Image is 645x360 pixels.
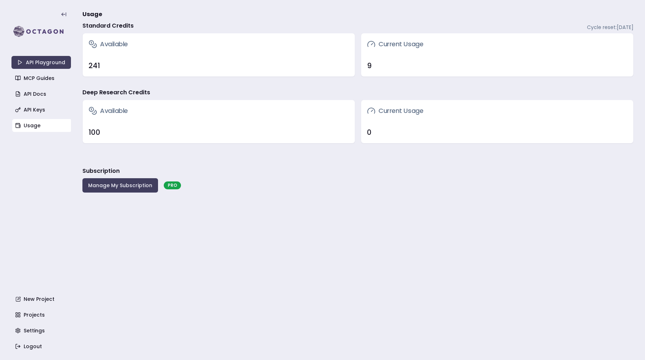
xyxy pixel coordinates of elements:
[367,61,627,71] div: 9
[367,39,423,49] h3: Current Usage
[82,167,120,175] h3: Subscription
[12,103,72,116] a: API Keys
[82,178,158,193] button: Manage My Subscription
[12,119,72,132] a: Usage
[12,72,72,85] a: MCP Guides
[12,340,72,353] a: Logout
[12,293,72,305] a: New Project
[367,127,627,137] div: 0
[12,324,72,337] a: Settings
[89,61,349,71] div: 241
[587,24,634,31] span: Cycle reset: [DATE]
[89,127,349,137] div: 100
[82,88,150,97] h4: Deep Research Credits
[367,106,423,116] h3: Current Usage
[12,87,72,100] a: API Docs
[89,39,128,49] h3: Available
[11,56,71,69] a: API Playground
[89,106,128,116] h3: Available
[164,181,181,189] div: PRO
[82,10,102,19] span: Usage
[82,22,134,30] h4: Standard Credits
[11,24,71,39] img: logo-rect-yK7x_WSZ.svg
[12,308,72,321] a: Projects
